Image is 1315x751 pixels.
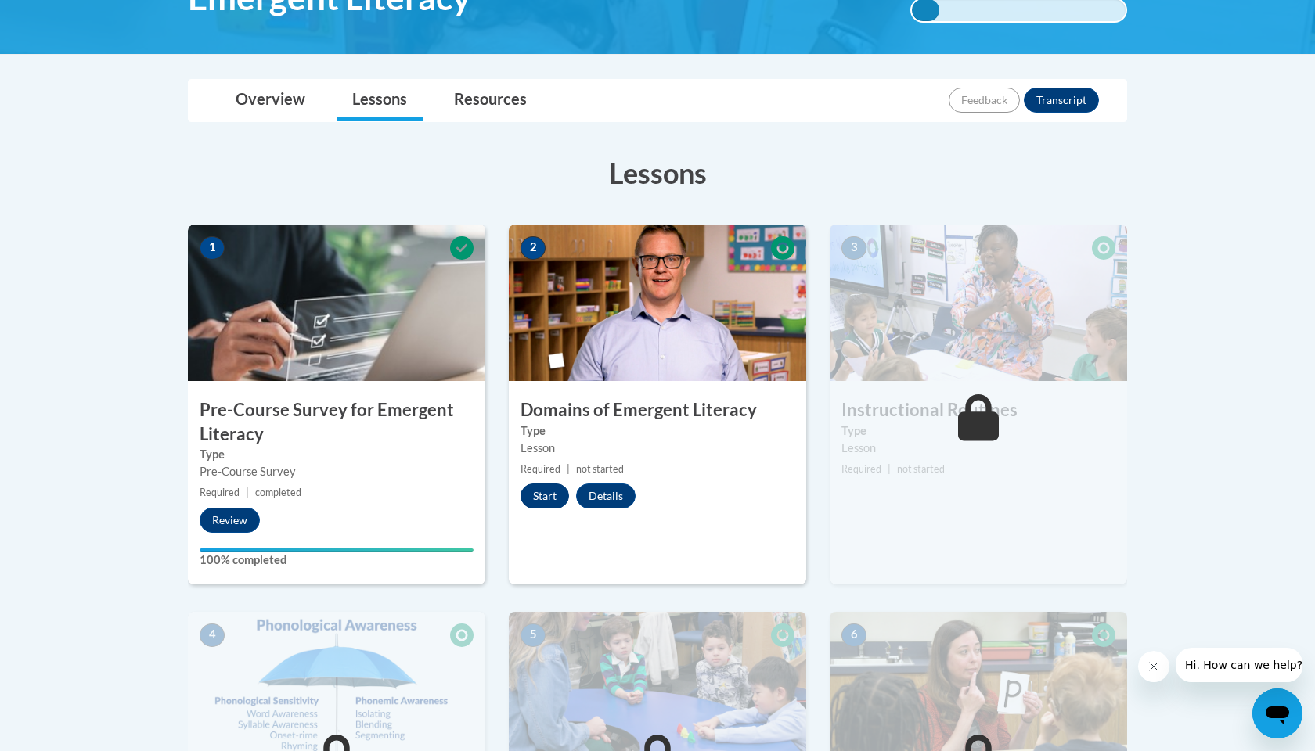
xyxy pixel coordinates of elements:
iframe: Close message [1138,651,1169,682]
img: Course Image [830,225,1127,381]
h3: Instructional Routines [830,398,1127,422]
h3: Domains of Emergent Literacy [509,398,806,422]
span: | [567,463,570,475]
label: Type [841,422,1115,440]
h3: Pre-Course Survey for Emergent Literacy [188,398,485,447]
iframe: Message from company [1176,648,1302,682]
span: Required [200,487,240,498]
label: Type [200,446,474,463]
label: 100% completed [200,552,474,569]
button: Start [521,483,569,508]
span: 4 [200,623,225,647]
span: 5 [521,623,546,647]
img: Course Image [188,225,485,381]
span: 3 [841,236,866,260]
span: | [246,487,249,498]
span: Required [521,463,560,475]
a: Overview [220,80,321,121]
div: Lesson [841,440,1115,457]
a: Lessons [337,80,423,121]
button: Transcript [1024,88,1099,113]
a: Resources [438,80,542,121]
div: Your progress [200,548,474,552]
div: Lesson [521,440,794,457]
label: Type [521,422,794,440]
span: | [888,463,891,475]
span: not started [576,463,624,475]
button: Feedback [949,88,1020,113]
img: Course Image [509,225,806,381]
span: 2 [521,236,546,260]
iframe: Button to launch messaging window [1252,688,1302,738]
button: Review [200,508,260,533]
h3: Lessons [188,153,1127,192]
span: not started [897,463,945,475]
button: Details [576,483,636,508]
div: Pre-Course Survey [200,463,474,480]
span: completed [255,487,301,498]
span: Required [841,463,881,475]
span: 1 [200,236,225,260]
span: 6 [841,623,866,647]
